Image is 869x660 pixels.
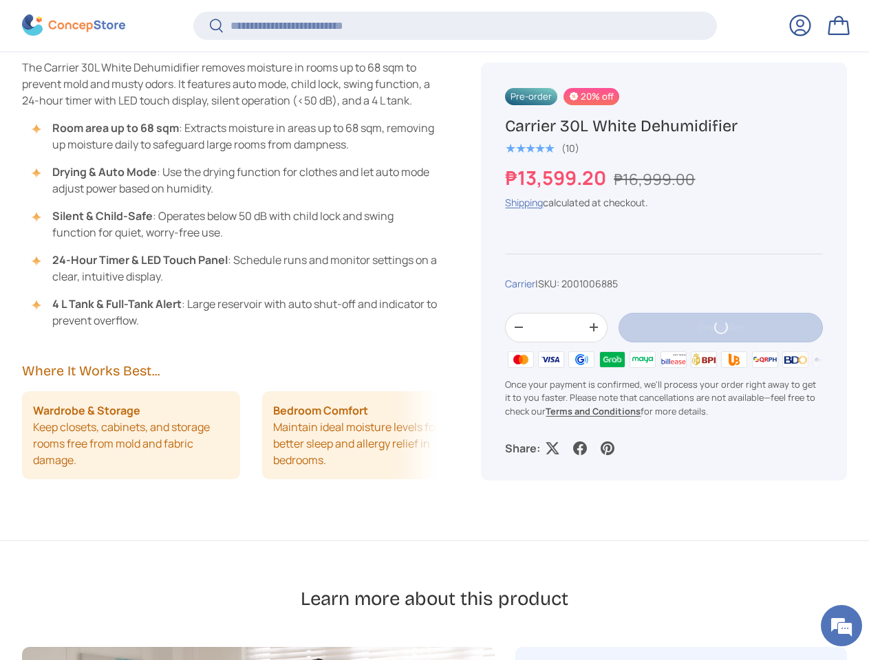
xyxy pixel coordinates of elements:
[546,404,641,417] a: Terms and Conditions
[33,402,140,419] strong: Wardrobe & Storage
[52,208,153,223] strong: Silent & Child-Safe
[505,196,543,209] a: Shipping
[689,349,719,370] img: bpi
[566,349,597,370] img: gcash
[619,313,823,342] button: Pre-order
[52,252,228,267] strong: 24-Hour Timer & LED Touch Panel
[811,349,841,370] img: metrobank
[22,362,437,381] h2: Where It Works Best...
[52,164,157,179] strong: Drying & Auto Mode
[627,349,658,370] img: maya
[52,120,179,135] strong: Room area up to 68 sqm
[505,142,554,155] div: 5.0 out of 5.0 stars
[505,440,540,456] p: Share:
[36,208,437,241] li: : Operates below 50 dB with child lock and swing function for quiet, worry-free use.
[22,15,125,36] img: ConcepStore
[505,142,554,155] span: ★★★★★
[719,349,749,370] img: ubp
[535,277,618,290] span: |
[597,349,627,370] img: grabpay
[36,164,437,197] li: : Use the drying function for clothes and let auto mode adjust power based on humidity.
[505,277,535,290] a: Carrier
[52,296,182,311] strong: 4 L Tank & Full-Tank Alert
[262,391,480,479] li: Maintain ideal moisture levels for better sleep and allergy relief in bedrooms.
[22,60,430,108] span: The Carrier 30L White Dehumidifier removes moisture in rooms up to 68 sqm to prevent mold and mus...
[780,349,811,370] img: bdo
[561,277,618,290] span: 2001006885
[564,88,619,105] span: 20% off
[561,143,579,153] div: (10)
[36,120,437,153] li: : Extracts moisture in areas up to 68 sqm, removing up moisture daily to safeguard large rooms fr...
[36,252,437,285] li: : Schedule runs and monitor settings on a clear, intuitive display.
[536,349,566,370] img: visa
[749,349,780,370] img: qrph
[22,391,240,479] li: Keep closets, cabinets, and storage rooms free from mold and fabric damage.
[538,277,559,290] span: SKU:
[36,296,437,329] li: : Large reservoir with auto shut-off and indicator to prevent overflow.
[658,349,688,370] img: billease
[505,195,823,210] div: calculated at checkout.
[505,140,579,155] a: 5.0 out of 5.0 stars (10)
[505,378,823,418] p: Once your payment is confirmed, we'll process your order right away to get it to you faster. Plea...
[273,402,368,419] strong: Bedroom Comfort
[505,88,557,105] span: Pre-order
[505,115,823,136] h1: Carrier 30L White Dehumidifier
[301,586,568,611] h2: Learn more about this product
[505,349,535,370] img: master
[505,164,610,190] strong: ₱13,599.20
[614,168,695,190] s: ₱16,999.00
